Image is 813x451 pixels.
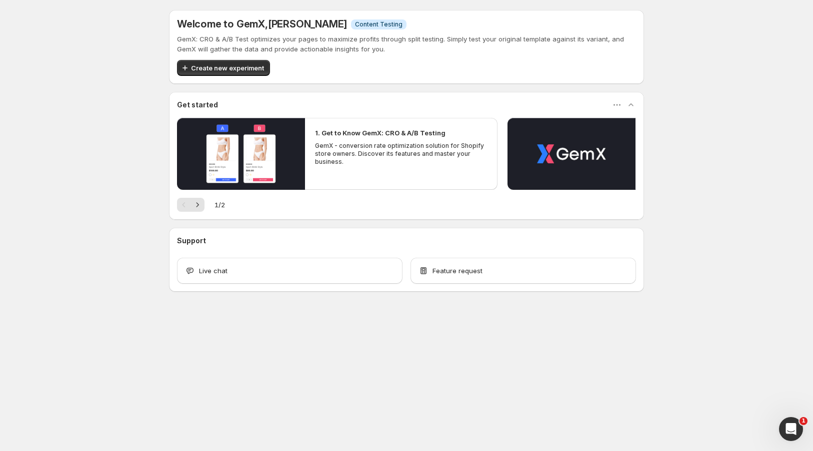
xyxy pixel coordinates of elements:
button: Play video [507,118,635,190]
span: Create new experiment [191,63,264,73]
span: Live chat [199,266,227,276]
h2: 1. Get to Know GemX: CRO & A/B Testing [315,128,445,138]
span: Content Testing [355,20,402,28]
h3: Get started [177,100,218,110]
iframe: Intercom live chat [779,417,803,441]
button: Next [190,198,204,212]
p: GemX - conversion rate optimization solution for Shopify store owners. Discover its features and ... [315,142,487,166]
span: , [PERSON_NAME] [265,18,347,30]
span: 1 / 2 [214,200,225,210]
p: GemX: CRO & A/B Test optimizes your pages to maximize profits through split testing. Simply test ... [177,34,636,54]
button: Create new experiment [177,60,270,76]
span: 1 [799,417,807,425]
button: Play video [177,118,305,190]
h3: Support [177,236,206,246]
span: Feature request [432,266,482,276]
nav: Pagination [177,198,204,212]
h5: Welcome to GemX [177,18,347,30]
